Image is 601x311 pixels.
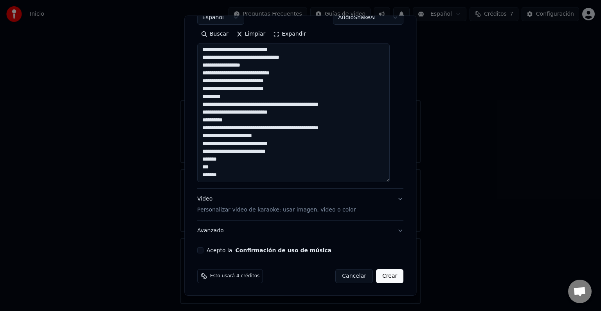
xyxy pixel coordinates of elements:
div: LetrasProporciona letras de canciones o selecciona un modelo de auto letras [197,2,403,188]
button: Avanzado [197,221,403,241]
p: Personalizar video de karaoke: usar imagen, video o color [197,206,356,214]
button: Buscar [197,28,232,40]
div: Video [197,195,356,214]
button: Cancelar [336,269,373,283]
button: Acepto la [236,248,332,253]
span: Esto usará 4 créditos [210,273,259,279]
button: Expandir [270,28,310,40]
label: Acepto la [207,248,331,253]
button: Crear [376,269,403,283]
button: VideoPersonalizar video de karaoke: usar imagen, video o color [197,189,403,220]
button: Limpiar [232,28,269,40]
